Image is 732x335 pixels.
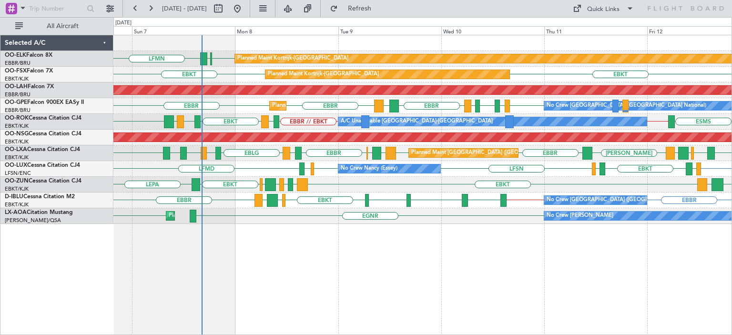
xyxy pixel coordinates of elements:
a: OO-ZUNCessna Citation CJ4 [5,178,81,184]
a: D-IBLUCessna Citation M2 [5,194,75,200]
span: D-IBLU [5,194,23,200]
div: Planned Maint [GEOGRAPHIC_DATA] ([GEOGRAPHIC_DATA] National) [411,146,584,160]
div: [DATE] [115,19,132,27]
a: EBKT/KJK [5,185,29,193]
a: LX-AOACitation Mustang [5,210,73,215]
div: No Crew [GEOGRAPHIC_DATA] ([GEOGRAPHIC_DATA] National) [547,193,706,207]
div: Planned Maint Kortrijk-[GEOGRAPHIC_DATA] [268,67,379,81]
a: EBKT/KJK [5,122,29,130]
a: EBKT/KJK [5,138,29,145]
span: Refresh [340,5,380,12]
span: OO-LXA [5,147,27,152]
a: OO-LAHFalcon 7X [5,84,54,90]
span: LX-AOA [5,210,27,215]
a: OO-ELKFalcon 8X [5,52,52,58]
a: EBKT/KJK [5,201,29,208]
input: Trip Number [29,1,84,16]
span: OO-ZUN [5,178,29,184]
span: OO-FSX [5,68,27,74]
a: OO-LUXCessna Citation CJ4 [5,162,80,168]
div: No Crew [GEOGRAPHIC_DATA] ([GEOGRAPHIC_DATA] National) [547,99,706,113]
a: LFSN/ENC [5,170,31,177]
span: [DATE] - [DATE] [162,4,207,13]
a: OO-NSGCessna Citation CJ4 [5,131,81,137]
a: OO-LXACessna Citation CJ4 [5,147,80,152]
div: Planned Maint [GEOGRAPHIC_DATA] ([GEOGRAPHIC_DATA]) [169,209,319,223]
a: [PERSON_NAME]/QSA [5,217,61,224]
div: No Crew [PERSON_NAME] [547,209,613,223]
button: Refresh [325,1,383,16]
div: Thu 11 [544,26,647,35]
span: OO-ELK [5,52,26,58]
span: OO-NSG [5,131,29,137]
a: EBBR/BRU [5,60,30,67]
a: EBBR/BRU [5,107,30,114]
div: A/C Unavailable [GEOGRAPHIC_DATA]-[GEOGRAPHIC_DATA] [341,114,493,129]
div: Quick Links [587,5,620,14]
div: Planned Maint [GEOGRAPHIC_DATA] ([GEOGRAPHIC_DATA] National) [272,99,445,113]
a: EBKT/KJK [5,154,29,161]
a: EBKT/KJK [5,75,29,82]
div: Wed 10 [441,26,544,35]
a: OO-FSXFalcon 7X [5,68,53,74]
button: Quick Links [568,1,639,16]
div: Tue 9 [338,26,441,35]
div: Mon 8 [235,26,338,35]
div: Sun 7 [132,26,235,35]
span: OO-LAH [5,84,28,90]
span: All Aircraft [25,23,101,30]
button: All Aircraft [10,19,103,34]
span: OO-GPE [5,100,27,105]
div: Planned Maint Kortrijk-[GEOGRAPHIC_DATA] [237,51,348,66]
span: OO-LUX [5,162,27,168]
a: OO-ROKCessna Citation CJ4 [5,115,81,121]
div: No Crew Nancy (Essey) [341,162,397,176]
a: OO-GPEFalcon 900EX EASy II [5,100,84,105]
a: EBBR/BRU [5,91,30,98]
span: OO-ROK [5,115,29,121]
